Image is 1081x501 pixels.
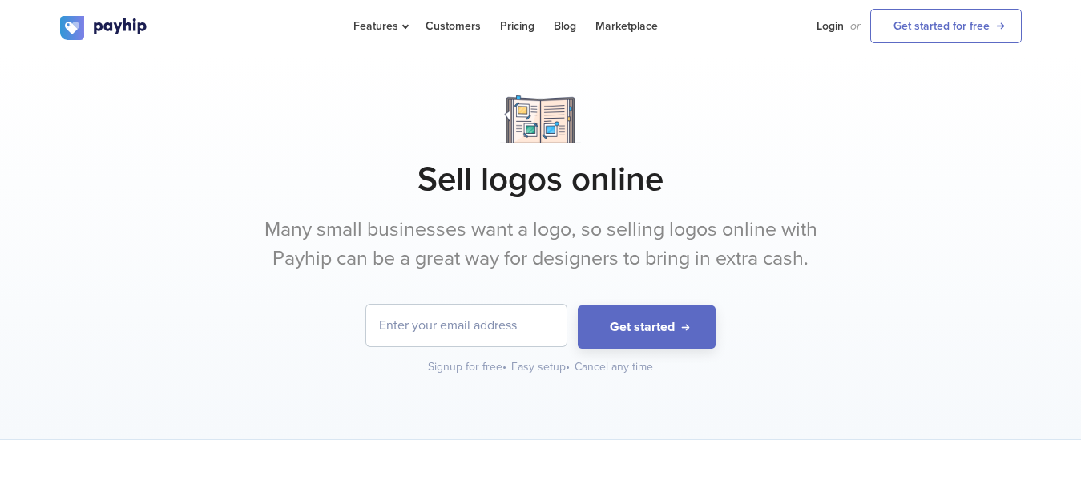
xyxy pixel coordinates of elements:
[566,360,570,374] span: •
[511,359,571,375] div: Easy setup
[60,16,148,40] img: logo.svg
[870,9,1022,43] a: Get started for free
[366,305,567,346] input: Enter your email address
[428,359,508,375] div: Signup for free
[60,160,1022,200] h1: Sell logos online
[240,216,841,273] p: Many small businesses want a logo, so selling logos online with Payhip can be a great way for des...
[578,305,716,349] button: Get started
[500,95,581,143] img: Notebook.png
[353,19,406,33] span: Features
[502,360,506,374] span: •
[575,359,653,375] div: Cancel any time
